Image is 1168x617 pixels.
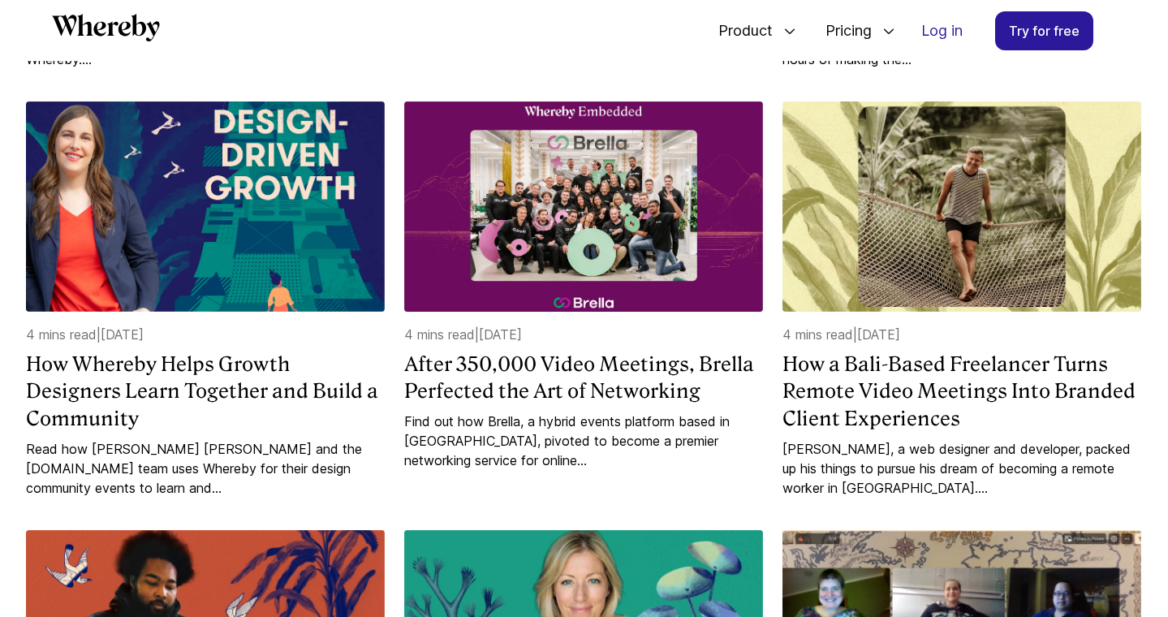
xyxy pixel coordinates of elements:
[404,412,763,470] a: Find out how Brella, a hybrid events platform based in [GEOGRAPHIC_DATA], pivoted to become a pre...
[702,4,777,58] span: Product
[782,351,1141,433] a: How a Bali-Based Freelancer Turns Remote Video Meetings Into Branded Client Experiences
[404,325,763,344] p: 4 mins read | [DATE]
[782,325,1141,344] p: 4 mins read | [DATE]
[52,14,160,41] svg: Whereby
[26,351,385,433] a: How Whereby Helps Growth Designers Learn Together and Build a Community
[26,325,385,344] p: 4 mins read | [DATE]
[52,14,160,47] a: Whereby
[908,12,976,50] a: Log in
[404,351,763,405] a: After 350,000 Video Meetings, Brella Perfected the Art of Networking
[782,439,1141,498] a: [PERSON_NAME], a web designer and developer, packed up his things to pursue his dream of becoming...
[809,4,876,58] span: Pricing
[995,11,1093,50] a: Try for free
[26,439,385,498] a: Read how [PERSON_NAME] [PERSON_NAME] and the [DOMAIN_NAME] team uses Whereby for their design com...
